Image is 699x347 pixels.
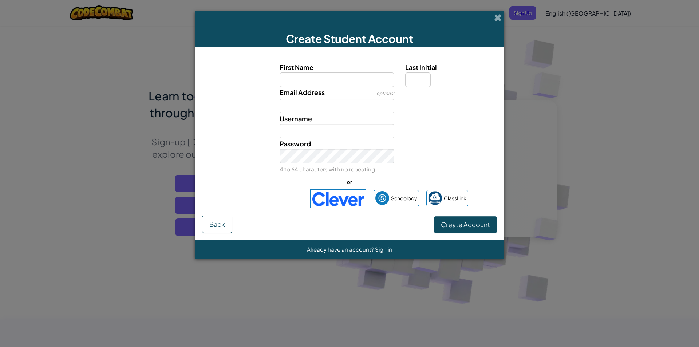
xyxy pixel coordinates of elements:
[280,166,375,173] small: 4 to 64 characters with no repeating
[228,191,307,207] iframe: Tombol Login dengan Google
[280,63,313,71] span: First Name
[405,63,437,71] span: Last Initial
[286,32,413,46] span: Create Student Account
[280,114,312,123] span: Username
[391,193,417,204] span: Schoology
[280,139,311,148] span: Password
[376,91,394,96] span: optional
[444,193,466,204] span: ClassLink
[441,220,490,229] span: Create Account
[375,246,392,253] a: Sign in
[280,88,325,96] span: Email Address
[310,189,366,208] img: clever-logo-blue.png
[343,177,356,187] span: or
[307,246,375,253] span: Already have an account?
[202,216,232,233] button: Back
[375,191,389,205] img: schoology.png
[428,191,442,205] img: classlink-logo-small.png
[209,220,225,228] span: Back
[434,216,497,233] button: Create Account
